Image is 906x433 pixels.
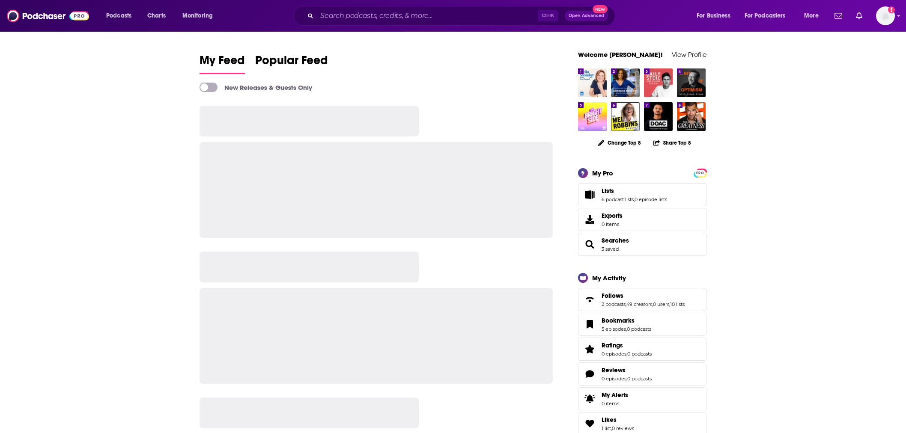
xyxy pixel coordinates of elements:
div: My Pro [592,169,613,177]
a: Searches [581,238,598,250]
a: Welcome [PERSON_NAME]! [578,50,663,59]
a: The School of Greatness [677,102,706,131]
a: Likes [581,418,598,430]
a: Exports [578,208,706,231]
a: 0 users [653,301,669,307]
a: View Profile [672,50,706,59]
span: More [804,10,819,22]
button: Show profile menu [876,6,895,25]
button: Open AdvancedNew [565,11,608,21]
span: Ratings [602,341,623,349]
span: , [626,301,626,307]
span: Lists [578,183,706,206]
span: , [626,326,627,332]
img: The Mel Robbins Podcast [611,102,640,131]
span: Monitoring [182,10,213,22]
a: 1 list [602,425,611,431]
a: Likes [602,416,634,424]
a: Ratings [581,343,598,355]
span: For Business [697,10,730,22]
a: 5 episodes [602,326,626,332]
span: Searches [602,237,629,244]
a: Ratings [602,341,652,349]
button: open menu [739,9,798,23]
a: Charts [142,9,171,23]
img: The Diary Of A CEO with Steven Bartlett [644,102,673,131]
span: My Alerts [602,391,628,399]
img: The Gutbliss Podcast [611,68,640,97]
span: PRO [695,170,705,176]
button: open menu [176,9,224,23]
span: Ctrl K [538,10,558,21]
a: 0 reviews [612,425,634,431]
a: New Releases & Guests Only [200,83,312,92]
span: For Podcasters [745,10,786,22]
svg: Add a profile image [888,6,895,13]
a: 0 podcasts [627,376,652,382]
a: 0 episode lists [635,196,667,202]
span: Exports [581,214,598,225]
span: Follows [602,292,623,300]
a: 10 lists [670,301,685,307]
span: My Feed [200,53,245,73]
a: 49 creators [626,301,652,307]
a: Lists [581,189,598,201]
a: 0 podcasts [627,326,651,332]
a: Reviews [602,366,652,374]
a: Show notifications dropdown [831,9,846,23]
span: Searches [578,233,706,256]
a: Reviews [581,368,598,380]
span: Exports [602,212,623,219]
img: Podchaser - Follow, Share and Rate Podcasts [7,8,89,24]
a: Hello Monday with Jessi Hempel [578,68,607,97]
span: Likes [602,416,617,424]
a: 0 episodes [602,376,626,382]
button: Share Top 8 [653,134,691,151]
span: Logged in as hmill [876,6,895,25]
div: My Activity [592,274,626,282]
a: Popular Feed [255,53,328,74]
a: My Alerts [578,387,706,410]
span: Bookmarks [578,313,706,336]
a: My Feed [200,53,245,74]
span: Popular Feed [255,53,328,73]
button: Change Top 8 [593,137,646,148]
a: Follows [602,292,685,300]
span: New [593,5,608,13]
span: Podcasts [106,10,131,22]
img: User Profile [876,6,895,25]
a: 0 podcasts [627,351,652,357]
a: The Daily Stoic [644,68,673,97]
a: Bookmarks [602,317,651,324]
span: Bookmarks [602,317,635,324]
a: Show notifications dropdown [852,9,866,23]
a: Follows [581,294,598,305]
span: Ratings [578,338,706,361]
span: 0 items [602,221,623,227]
span: , [626,376,627,382]
a: 2 podcasts [602,301,626,307]
a: Bookmarks [581,318,598,330]
a: 6 podcast lists [602,196,634,202]
a: 3 saved [602,246,619,252]
input: Search podcasts, credits, & more... [317,9,538,23]
img: A Bit of Optimism [677,68,706,97]
span: My Alerts [581,393,598,405]
span: , [669,301,670,307]
button: open menu [100,9,143,23]
span: 0 items [602,400,628,406]
span: Follows [578,288,706,311]
span: , [652,301,653,307]
img: The Bright Side [578,102,607,131]
span: Lists [602,187,614,195]
span: Reviews [602,366,626,374]
span: Reviews [578,362,706,386]
div: Search podcasts, credits, & more... [301,6,623,26]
